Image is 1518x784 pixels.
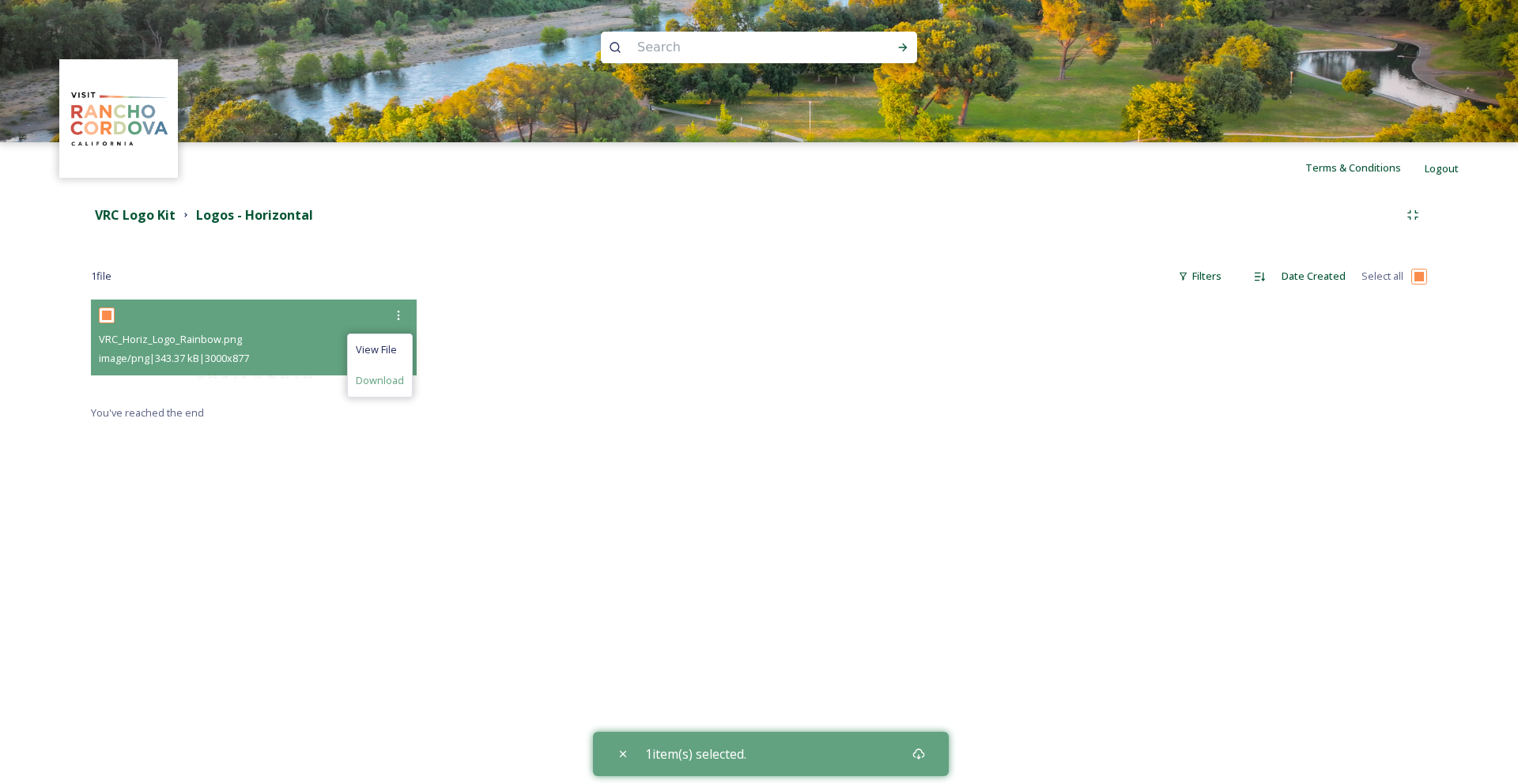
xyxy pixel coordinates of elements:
div: Keywords by Traffic [175,93,266,104]
div: Domain: [DOMAIN_NAME] [41,41,174,54]
span: VRC_Horiz_Logo_Rainbow.png [99,332,242,346]
span: View File [356,342,397,357]
div: v 4.0.25 [44,25,77,38]
strong: Logos - Horizontal [196,206,313,224]
span: Logout [1425,161,1459,175]
img: tab_keywords_by_traffic_grey.svg [157,92,170,104]
div: Filters [1170,261,1229,292]
span: Terms & Conditions [1305,160,1401,175]
span: You've reached the end [91,405,204,420]
img: tab_domain_overview_orange.svg [43,92,55,104]
div: Domain Overview [60,93,142,104]
span: Download [356,373,404,388]
span: 1 item(s) selected. [645,744,746,763]
a: Terms & Conditions [1305,158,1425,177]
span: Select all [1361,269,1403,284]
img: website_grey.svg [25,41,38,54]
input: Search [629,30,846,65]
strong: VRC Logo Kit [95,206,176,224]
img: logo_orange.svg [25,25,38,38]
div: Date Created [1274,261,1354,292]
span: image/png | 343.37 kB | 3000 x 877 [99,351,249,365]
img: images.png [62,62,176,176]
